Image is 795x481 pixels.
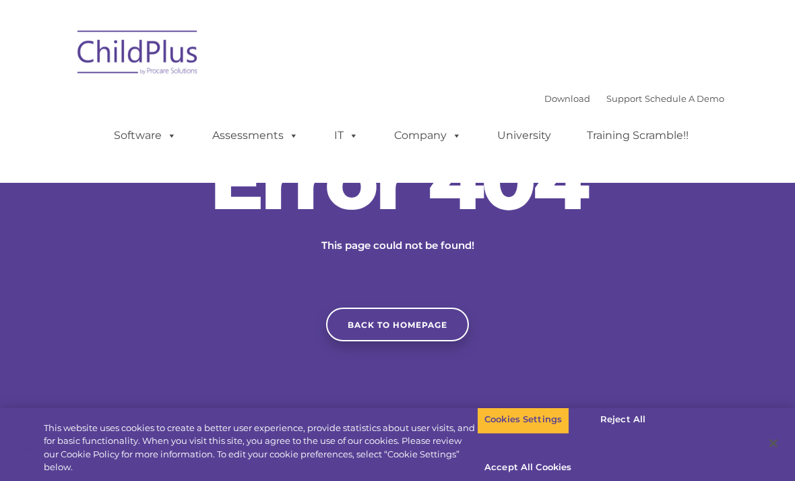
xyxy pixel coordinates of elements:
[573,122,702,149] a: Training Scramble!!
[321,122,372,149] a: IT
[645,93,724,104] a: Schedule A Demo
[256,237,539,254] p: This page could not be found!
[484,122,565,149] a: University
[100,122,190,149] a: Software
[581,405,665,434] button: Reject All
[544,93,590,104] a: Download
[759,428,788,458] button: Close
[544,93,724,104] font: |
[44,422,477,474] div: This website uses cookies to create a better user experience, provide statistics about user visit...
[381,122,475,149] a: Company
[477,405,569,434] button: Cookies Settings
[195,140,600,221] h2: Error 404
[71,21,205,88] img: ChildPlus by Procare Solutions
[199,122,312,149] a: Assessments
[606,93,642,104] a: Support
[326,308,469,341] a: Back to homepage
